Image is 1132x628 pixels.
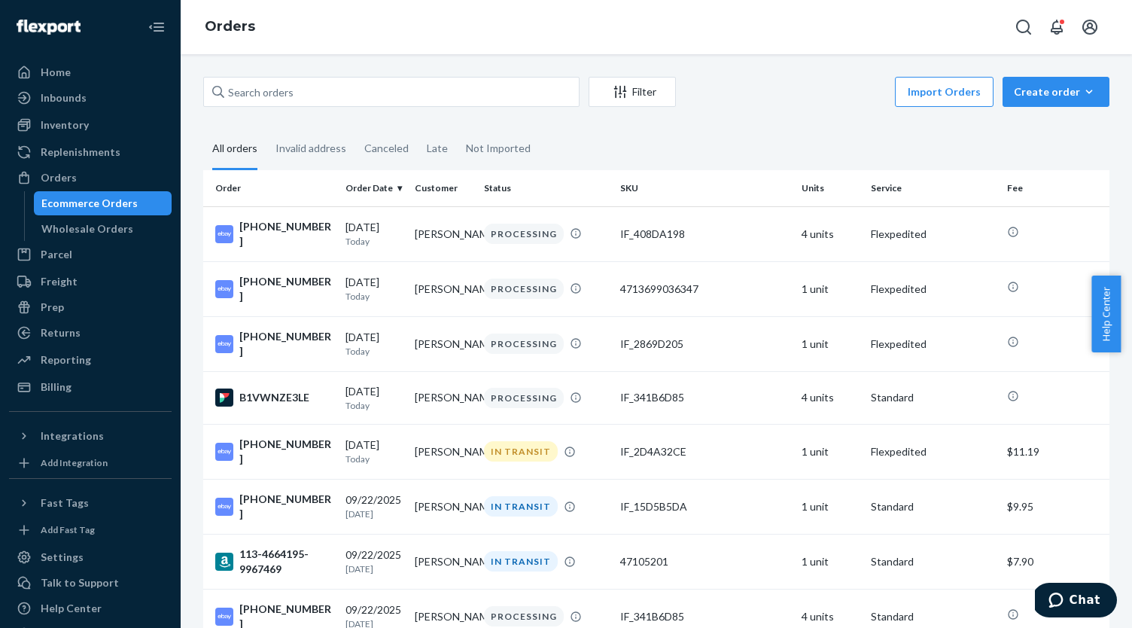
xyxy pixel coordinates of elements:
[895,77,994,107] button: Import Orders
[41,456,108,469] div: Add Integration
[9,424,172,448] button: Integrations
[1001,424,1109,479] td: $11.19
[41,274,78,289] div: Freight
[1042,12,1072,42] button: Open notifications
[9,86,172,110] a: Inbounds
[1014,84,1098,99] div: Create order
[41,495,89,511] div: Fast Tags
[9,521,172,539] a: Add Fast Tag
[871,499,995,514] p: Standard
[345,290,403,303] p: Today
[345,562,403,575] p: [DATE]
[620,227,790,242] div: IF_408DA198
[871,444,995,459] p: Flexpedited
[9,321,172,345] a: Returns
[871,390,995,405] p: Standard
[41,325,81,340] div: Returns
[345,492,403,520] div: 09/22/2025
[484,388,564,408] div: PROCESSING
[41,352,91,367] div: Reporting
[141,12,172,42] button: Close Navigation
[871,282,995,297] p: Flexpedited
[9,140,172,164] a: Replenishments
[796,261,865,316] td: 1 unit
[1075,12,1105,42] button: Open account menu
[275,129,346,168] div: Invalid address
[345,220,403,248] div: [DATE]
[484,224,564,244] div: PROCESSING
[193,5,267,49] ol: breadcrumbs
[409,534,478,589] td: [PERSON_NAME]
[620,444,790,459] div: IF_2D4A32CE
[9,60,172,84] a: Home
[484,279,564,299] div: PROCESSING
[205,18,255,35] a: Orders
[345,235,403,248] p: Today
[9,113,172,137] a: Inventory
[41,550,84,565] div: Settings
[41,575,119,590] div: Talk to Support
[203,77,580,107] input: Search orders
[796,316,865,371] td: 1 unit
[620,609,790,624] div: IF_341B6D85
[427,129,448,168] div: Late
[871,227,995,242] p: Flexpedited
[9,454,172,472] a: Add Integration
[364,129,409,168] div: Canceled
[215,389,333,407] div: B1VWNZE3LE
[589,84,675,99] div: Filter
[215,329,333,359] div: [PHONE_NUMBER]
[9,348,172,372] a: Reporting
[1001,534,1109,589] td: $7.90
[41,300,64,315] div: Prep
[9,491,172,515] button: Fast Tags
[41,221,133,236] div: Wholesale Orders
[796,371,865,424] td: 4 units
[34,217,172,241] a: Wholesale Orders
[796,206,865,261] td: 4 units
[215,492,333,522] div: [PHONE_NUMBER]
[345,437,403,465] div: [DATE]
[41,170,77,185] div: Orders
[620,337,790,352] div: IF_2869D205
[41,117,89,133] div: Inventory
[345,453,403,465] p: Today
[409,424,478,479] td: [PERSON_NAME]
[409,206,478,261] td: [PERSON_NAME]
[9,545,172,569] a: Settings
[1003,77,1109,107] button: Create order
[484,334,564,354] div: PROCESSING
[1001,479,1109,534] td: $9.95
[796,424,865,479] td: 1 unit
[871,337,995,352] p: Flexpedited
[796,479,865,534] td: 1 unit
[796,170,865,206] th: Units
[41,90,87,105] div: Inbounds
[41,247,72,262] div: Parcel
[1091,276,1121,352] button: Help Center
[589,77,676,107] button: Filter
[9,571,172,595] button: Talk to Support
[34,191,172,215] a: Ecommerce Orders
[215,219,333,249] div: [PHONE_NUMBER]
[1009,12,1039,42] button: Open Search Box
[409,371,478,424] td: [PERSON_NAME]
[620,499,790,514] div: IF_15D5B5DA
[415,181,472,194] div: Customer
[345,330,403,358] div: [DATE]
[345,399,403,412] p: Today
[484,441,558,462] div: IN TRANSIT
[484,551,558,572] div: IN TRANSIT
[1035,583,1117,620] iframe: Opens a widget where you can chat to one of our agents
[9,295,172,319] a: Prep
[620,390,790,405] div: IF_341B6D85
[865,170,1001,206] th: Service
[345,345,403,358] p: Today
[41,380,72,395] div: Billing
[41,428,104,444] div: Integrations
[9,242,172,267] a: Parcel
[620,282,790,297] div: 4713699036347
[212,129,257,170] div: All orders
